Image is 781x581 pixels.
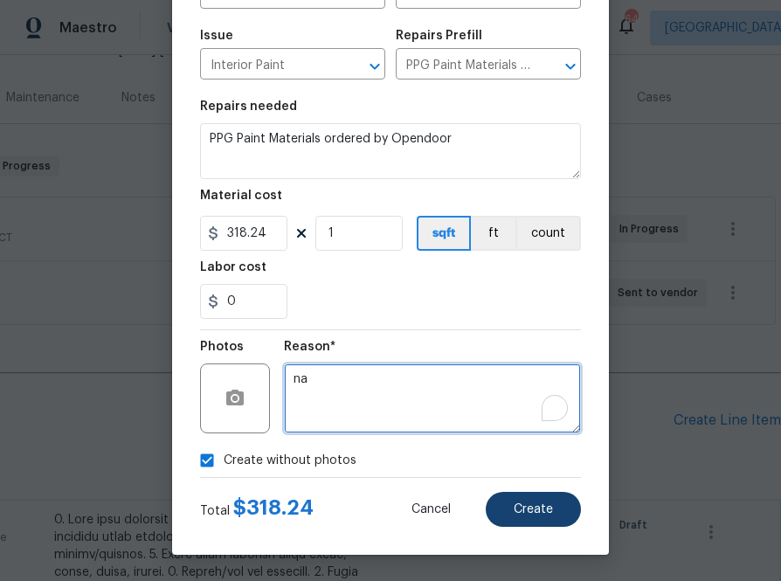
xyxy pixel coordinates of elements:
h5: Issue [200,30,233,42]
button: count [515,216,581,251]
button: Open [558,54,583,79]
button: ft [471,216,515,251]
h5: Material cost [200,190,282,202]
button: sqft [417,216,471,251]
span: $ 318.24 [233,497,314,518]
textarea: To enrich screen reader interactions, please activate Accessibility in Grammarly extension settings [284,363,581,433]
h5: Labor cost [200,261,266,273]
textarea: PPG Paint Materials ordered by Opendoor [200,123,581,179]
button: Create [486,492,581,527]
h5: Photos [200,341,244,353]
span: Create without photos [224,452,356,470]
h5: Reason* [284,341,335,353]
div: Total [200,499,314,520]
h5: Repairs Prefill [396,30,482,42]
button: Open [363,54,387,79]
span: Cancel [411,503,451,516]
span: Create [514,503,553,516]
h5: Repairs needed [200,100,297,113]
button: Cancel [384,492,479,527]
